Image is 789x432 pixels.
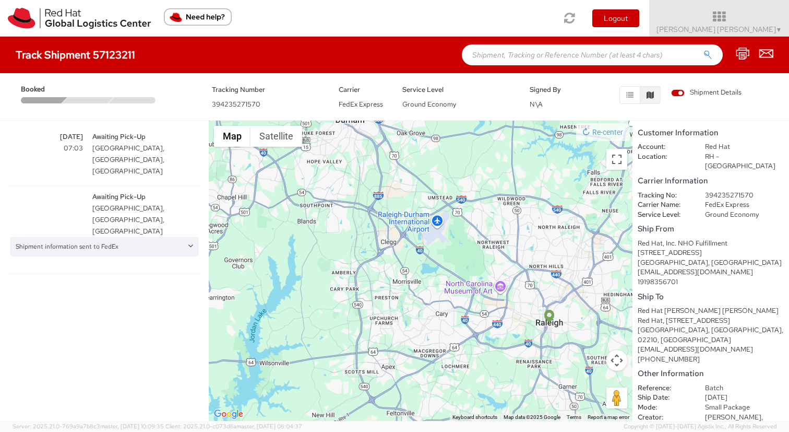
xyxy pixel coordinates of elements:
[638,239,784,249] div: Red Hat, Inc. NHO Fulfillment
[88,191,207,203] span: Awaiting Pick-Up
[638,293,784,301] h5: Ship To
[638,355,784,365] div: [PHONE_NUMBER]
[3,131,88,143] span: [DATE]
[638,258,784,268] div: [GEOGRAPHIC_DATA], [GEOGRAPHIC_DATA]
[705,413,763,422] span: [PERSON_NAME],
[530,86,578,94] h5: Signed By
[606,350,627,371] button: Map camera controls
[13,423,164,430] span: Server: 2025.21.0-769a9a7b8c3
[504,414,560,420] span: Map data ©2025 Google
[21,85,66,95] span: Booked
[88,143,207,177] span: [GEOGRAPHIC_DATA], [GEOGRAPHIC_DATA], [GEOGRAPHIC_DATA]
[776,26,782,34] span: ▼
[211,407,246,421] a: Open this area in Google Maps (opens a new window)
[638,306,784,316] div: Red Hat [PERSON_NAME] [PERSON_NAME]
[638,177,784,185] h5: Carrier Information
[630,413,697,423] dt: Creator:
[638,129,784,137] h5: Customer Information
[402,86,514,94] h5: Service Level
[630,142,697,152] dt: Account:
[638,248,784,258] div: [STREET_ADDRESS]
[165,423,302,430] span: Client: 2025.21.0-c073d8a
[656,25,782,34] span: [PERSON_NAME] [PERSON_NAME]
[671,88,742,98] span: Shipment Details
[638,277,784,287] div: 19198356701
[630,210,697,220] dt: Service Level:
[638,369,784,378] h5: Other Information
[638,345,784,355] div: [EMAIL_ADDRESS][DOMAIN_NAME]
[3,143,88,154] span: 07:03
[638,267,784,277] div: [EMAIL_ADDRESS][DOMAIN_NAME]
[588,414,629,420] a: Report a map error
[211,407,246,421] img: Google
[8,8,151,29] img: rh-logistics-00dfa346123c4ec078e1.svg
[638,325,784,345] div: [GEOGRAPHIC_DATA], [GEOGRAPHIC_DATA], 02210, [GEOGRAPHIC_DATA]
[606,149,627,170] button: Toggle fullscreen view
[462,44,723,65] input: Shipment, Tracking or Reference Number (at least 4 chars)
[402,100,456,109] span: Ground Economy
[250,126,302,147] button: Show satellite imagery
[638,225,784,233] h5: Ship From
[88,131,207,143] span: Awaiting Pick-Up
[606,388,627,408] button: Drag Pegman onto the map to open Street View
[630,200,697,210] dt: Carrier Name:
[88,203,207,237] span: [GEOGRAPHIC_DATA], [GEOGRAPHIC_DATA], [GEOGRAPHIC_DATA]
[339,100,383,109] span: FedEx Express
[100,423,164,430] span: master, [DATE] 10:09:35
[567,414,581,420] a: Terms
[452,414,497,421] button: Keyboard shortcuts
[638,316,784,326] div: Red Hat, [STREET_ADDRESS]
[214,126,250,147] button: Show street map
[630,403,697,413] dt: Mode:
[530,100,543,109] span: N\A
[212,86,324,94] h5: Tracking Number
[212,100,260,109] span: 394235271570
[630,393,697,403] dt: Ship Date:
[236,423,302,430] span: master, [DATE] 08:04:37
[592,9,639,27] button: Logout
[630,191,697,201] dt: Tracking No:
[630,152,697,162] dt: Location:
[576,123,630,141] button: Re-center
[164,8,232,26] button: Need help?
[339,86,387,94] h5: Carrier
[671,88,742,99] label: Shipment Details
[10,237,198,256] div: Shipment information sent to FedEx
[630,383,697,393] dt: Reference:
[16,49,135,61] h4: Track Shipment 57123211
[624,423,776,431] span: Copyright © [DATE]-[DATE] Agistix Inc., All Rights Reserved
